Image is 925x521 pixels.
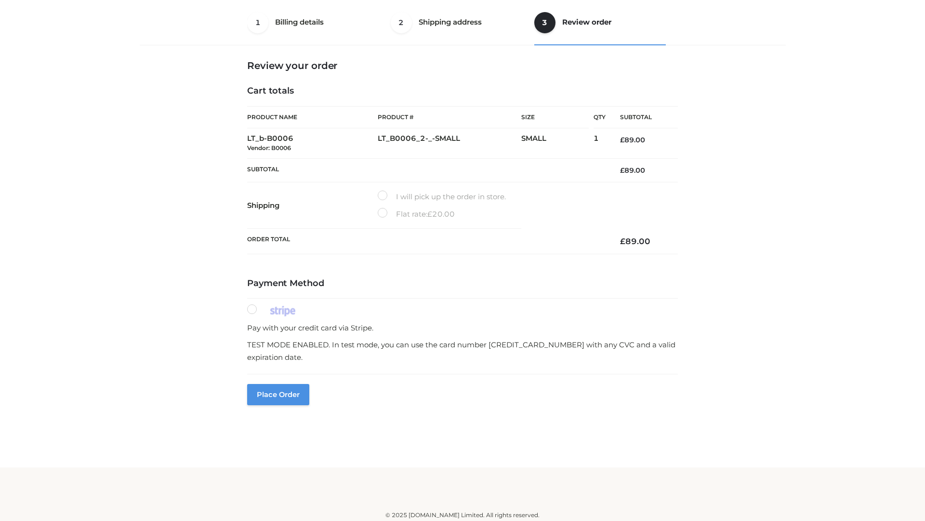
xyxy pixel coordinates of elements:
th: Product # [378,106,521,128]
span: £ [620,236,625,246]
span: £ [620,166,624,175]
td: LT_B0006_2-_-SMALL [378,128,521,159]
h3: Review your order [247,60,678,71]
div: © 2025 [DOMAIN_NAME] Limited. All rights reserved. [143,510,782,520]
th: Subtotal [606,107,678,128]
td: LT_b-B0006 [247,128,378,159]
h4: Payment Method [247,278,678,289]
th: Shipping [247,182,378,229]
bdi: 89.00 [620,166,645,175]
th: Order Total [247,229,606,254]
h4: Cart totals [247,86,678,96]
th: Subtotal [247,158,606,182]
bdi: 20.00 [427,209,455,219]
label: Flat rate: [378,208,455,220]
button: Place order [247,384,309,405]
p: Pay with your credit card via Stripe. [247,322,678,334]
small: Vendor: B0006 [247,144,291,151]
th: Product Name [247,106,378,128]
label: I will pick up the order in store. [378,191,506,203]
th: Size [521,107,589,128]
bdi: 89.00 [620,236,650,246]
td: SMALL [521,128,594,159]
span: £ [427,209,432,219]
td: 1 [594,128,606,159]
th: Qty [594,106,606,128]
bdi: 89.00 [620,136,645,144]
span: £ [620,136,624,144]
p: TEST MODE ENABLED. In test mode, you can use the card number [CREDIT_CARD_NUMBER] with any CVC an... [247,339,678,363]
